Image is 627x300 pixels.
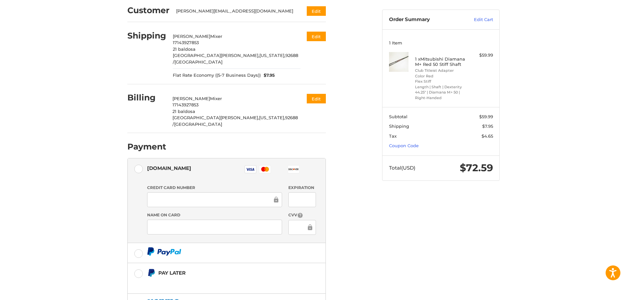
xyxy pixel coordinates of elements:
li: Club Titleist Adapter [415,68,465,73]
h4: 1 x Mitsubishi Diamana M+ Red 50 Stiff Shaft [415,56,465,67]
label: Credit Card Number [147,185,282,191]
span: $72.59 [460,162,493,174]
span: [US_STATE], [259,115,285,120]
span: Mixer [210,96,222,101]
a: Edit Cart [460,16,493,23]
label: Expiration [288,185,316,191]
span: Subtotal [389,114,407,119]
div: [PERSON_NAME][EMAIL_ADDRESS][DOMAIN_NAME] [176,8,294,14]
li: Length | Shaft | Dexterity 44.25" | Diamana M+ 50 | Right-Handed [415,84,465,101]
h3: 1 Item [389,40,493,45]
span: Total (USD) [389,165,415,171]
span: 17143927853 [173,40,199,45]
h2: Billing [127,93,166,103]
span: Shipping [389,123,409,129]
span: Tax [389,133,397,139]
span: $4.65 [482,133,493,139]
div: $59.99 [467,52,493,59]
h3: Order Summary [389,16,460,23]
img: Pay Later icon [147,269,155,277]
span: [GEOGRAPHIC_DATA][PERSON_NAME], [173,53,259,58]
div: [DOMAIN_NAME] [147,163,191,174]
span: $7.95 [482,123,493,129]
span: [GEOGRAPHIC_DATA] [174,59,222,65]
span: Mixer [210,34,222,39]
label: CVV [288,212,316,218]
button: Edit [307,94,326,103]
a: Coupon Code [389,143,419,148]
span: 17143927853 [172,102,198,107]
span: $59.99 [479,114,493,119]
span: [US_STATE], [259,53,285,58]
span: 92688 / [172,115,298,127]
button: Edit [307,32,326,41]
span: Flat Rate Economy ((5-7 Business Days)) [173,72,261,79]
h2: Customer [127,5,170,15]
h2: Shipping [127,31,166,41]
li: Color Red [415,73,465,79]
span: [GEOGRAPHIC_DATA] [174,122,222,127]
li: Flex Stiff [415,79,465,84]
span: 92688 / [173,53,298,65]
button: Edit [307,6,326,16]
div: Pay Later [158,267,284,278]
span: 21 baldosa [172,109,195,114]
label: Name on Card [147,212,282,218]
span: [PERSON_NAME] [173,34,210,39]
iframe: PayPal Message 1 [147,280,285,286]
span: 21 baldosa [173,46,196,52]
span: [GEOGRAPHIC_DATA][PERSON_NAME], [172,115,259,120]
h2: Payment [127,142,166,152]
span: [PERSON_NAME] [172,96,210,101]
img: PayPal icon [147,247,181,256]
span: $7.95 [261,72,275,79]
